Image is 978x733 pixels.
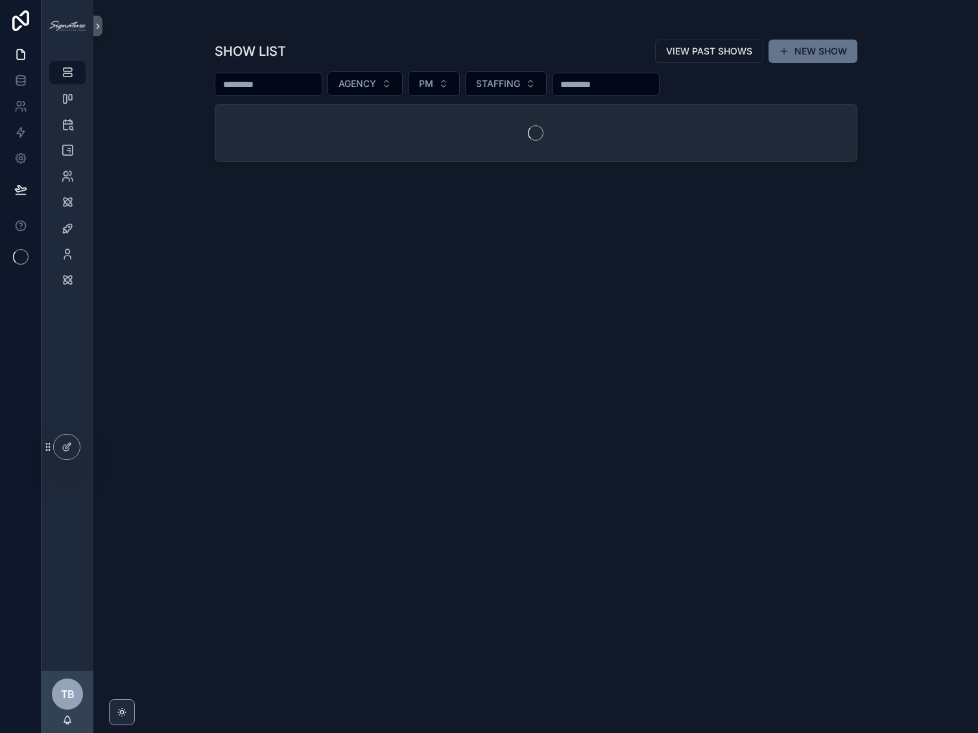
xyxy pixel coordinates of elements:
[476,77,520,90] span: STAFFING
[49,21,86,31] img: App logo
[42,52,93,309] div: scrollable content
[61,686,75,702] span: TB
[666,45,752,58] span: VIEW PAST SHOWS
[465,71,547,96] button: Select Button
[419,77,433,90] span: PM
[655,40,763,63] button: VIEW PAST SHOWS
[339,77,376,90] span: AGENCY
[328,71,403,96] button: Select Button
[408,71,460,96] button: Select Button
[769,40,857,63] button: NEW SHOW
[215,42,286,60] h1: SHOW LIST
